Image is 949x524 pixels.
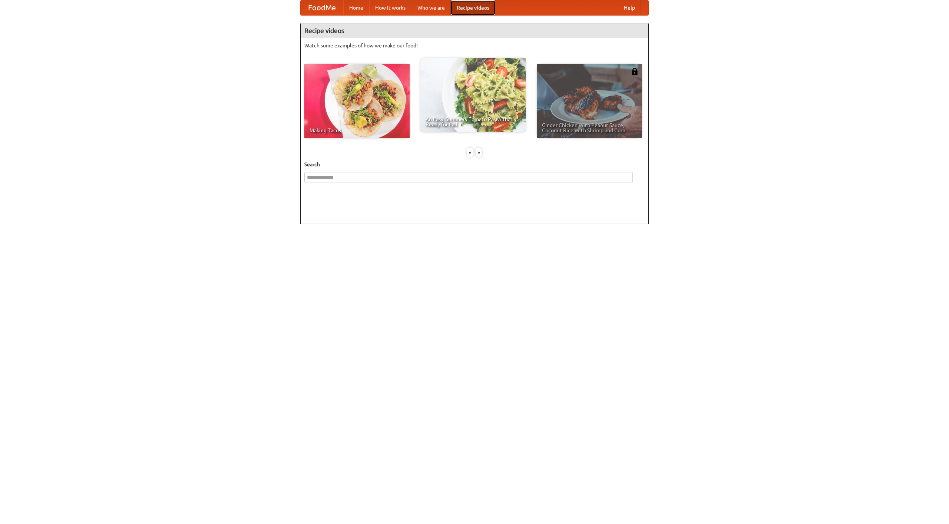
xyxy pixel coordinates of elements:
a: Help [618,0,641,15]
img: 483408.png [631,68,638,75]
div: « [467,148,473,157]
p: Watch some examples of how we make our food! [304,42,645,49]
a: Who we are [411,0,451,15]
span: An Easy, Summery Tomato Pasta That's Ready for Fall [426,117,520,127]
h4: Recipe videos [301,23,648,38]
a: How it works [369,0,411,15]
a: FoodMe [301,0,343,15]
a: Recipe videos [451,0,495,15]
h5: Search [304,161,645,168]
span: Making Tacos [310,128,404,133]
a: An Easy, Summery Tomato Pasta That's Ready for Fall [420,58,526,132]
a: Home [343,0,369,15]
div: » [476,148,482,157]
a: Making Tacos [304,64,410,138]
